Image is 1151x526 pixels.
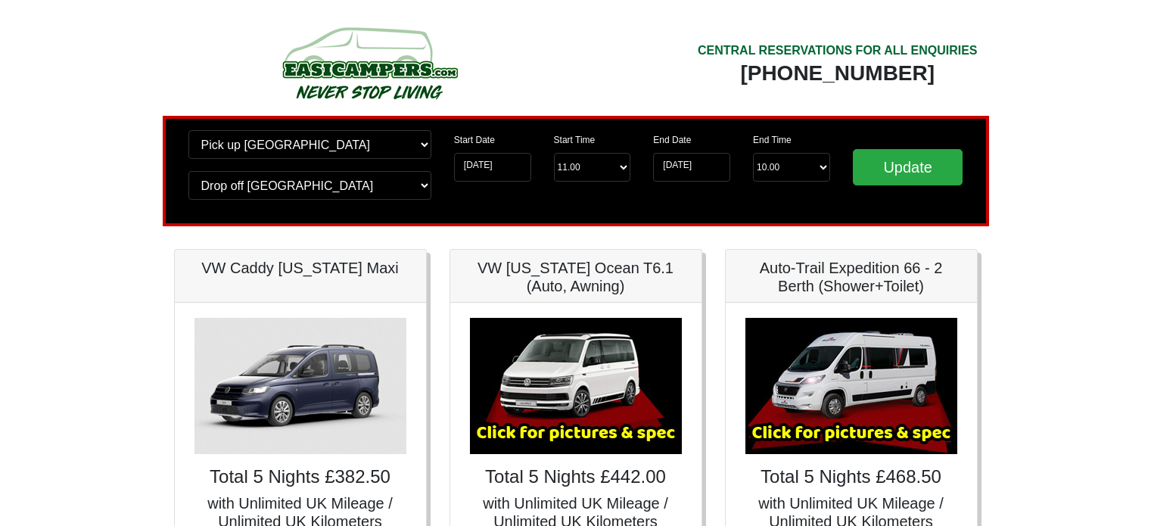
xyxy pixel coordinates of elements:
h5: VW Caddy [US_STATE] Maxi [190,259,411,277]
input: Update [853,149,963,185]
label: Start Date [454,133,495,147]
h4: Total 5 Nights £442.00 [465,466,686,488]
h5: Auto-Trail Expedition 66 - 2 Berth (Shower+Toilet) [741,259,962,295]
label: End Time [753,133,792,147]
h5: VW [US_STATE] Ocean T6.1 (Auto, Awning) [465,259,686,295]
div: [PHONE_NUMBER] [698,60,978,87]
label: End Date [653,133,691,147]
input: Return Date [653,153,730,182]
img: Auto-Trail Expedition 66 - 2 Berth (Shower+Toilet) [745,318,957,454]
img: VW Caddy California Maxi [194,318,406,454]
div: CENTRAL RESERVATIONS FOR ALL ENQUIRIES [698,42,978,60]
input: Start Date [454,153,531,182]
h4: Total 5 Nights £468.50 [741,466,962,488]
img: campers-checkout-logo.png [226,21,513,104]
h4: Total 5 Nights £382.50 [190,466,411,488]
label: Start Time [554,133,596,147]
img: VW California Ocean T6.1 (Auto, Awning) [470,318,682,454]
